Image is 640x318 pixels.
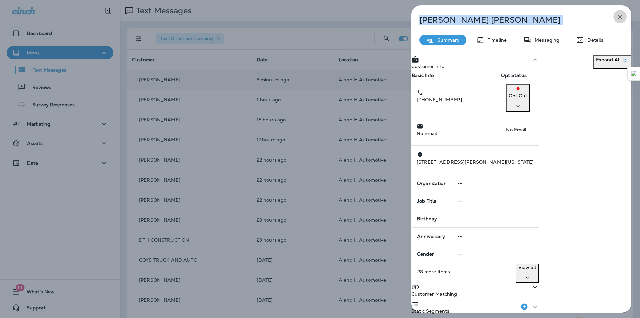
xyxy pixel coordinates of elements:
[457,216,462,222] span: --
[457,180,462,186] span: --
[412,72,434,78] span: Basic Info
[631,71,637,77] img: Detect Auto
[412,269,500,274] p: ... 28 more items
[501,72,526,78] span: Opt Status
[518,300,531,313] button: Add to Static Segment
[584,37,603,43] p: Details
[518,265,536,270] p: View all
[417,198,436,204] span: Job Title
[417,216,437,222] span: Birthday
[506,84,530,112] button: Opt Out
[411,308,449,314] p: Static Segments
[419,15,601,25] p: [PERSON_NAME] [PERSON_NAME]
[417,251,434,257] span: Gender
[506,126,534,133] p: No Email
[417,233,445,239] span: Anniversary
[509,92,527,99] p: Opt Out
[411,291,457,297] p: Customer Matching
[417,180,447,186] span: Organization
[593,55,631,69] button: Expand All
[516,264,539,283] button: View all
[457,251,462,257] span: --
[417,96,495,103] p: [PHONE_NUMBER]
[531,37,559,43] p: Messaging
[434,37,460,43] p: Summary
[484,37,507,43] p: Timeline
[457,233,462,239] span: --
[417,159,534,165] span: [STREET_ADDRESS][PERSON_NAME][US_STATE]
[417,130,495,137] p: No Email
[411,64,444,69] p: Customer Info
[457,198,462,204] span: --
[596,56,629,64] p: Expand All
